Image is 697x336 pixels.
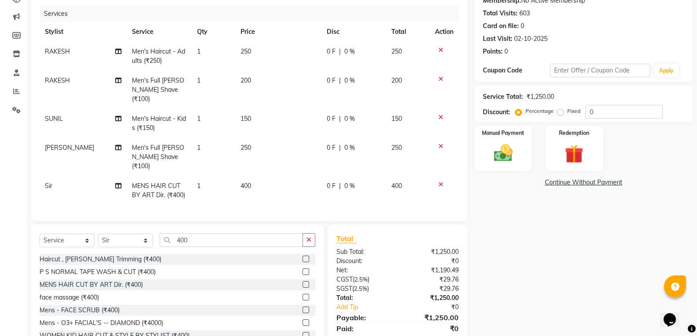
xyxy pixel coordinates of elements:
[132,182,185,199] span: MENS HAIR CUT BY ART Dir. (₹400)
[336,275,353,283] span: CGST
[344,181,355,191] span: 0 %
[40,306,120,315] div: Mens - FACE SCRUB (₹400)
[330,323,398,334] div: Paid:
[45,182,52,190] span: Sir
[344,76,355,85] span: 0 %
[45,76,70,84] span: RAKESH
[386,22,430,42] th: Total
[391,115,402,123] span: 150
[398,284,465,293] div: ₹29.76
[197,76,201,84] span: 1
[339,76,341,85] span: |
[336,234,357,243] span: Total
[330,247,398,257] div: Sub Total:
[567,107,580,115] label: Fixed
[327,47,336,56] span: 0 F
[559,129,589,137] label: Redemption
[514,34,547,43] div: 02-10-2025
[519,9,530,18] div: 603
[391,47,402,55] span: 250
[354,276,368,283] span: 2.5%
[197,144,201,152] span: 1
[192,22,235,42] th: Qty
[132,144,184,170] span: Men's Full [PERSON_NAME] Shave (₹100)
[482,129,524,137] label: Manual Payment
[398,293,465,303] div: ₹1,250.00
[327,181,336,191] span: 0 F
[330,266,398,275] div: Net:
[197,182,201,190] span: 1
[40,318,163,328] div: Mens - O3+ FACIAL'S -- DIAMOND (₹4000)
[483,108,510,117] div: Discount:
[483,66,550,75] div: Coupon Code
[521,22,524,31] div: 0
[430,22,459,42] th: Action
[40,293,99,302] div: face massage (₹400)
[398,266,465,275] div: ₹1,190.49
[40,255,161,264] div: Haircut , [PERSON_NAME] Trimming (₹400)
[40,6,465,22] div: Services
[398,312,465,323] div: ₹1,250.00
[241,115,251,123] span: 150
[330,257,398,266] div: Discount:
[660,301,688,327] iframe: chat widget
[525,107,554,115] label: Percentage
[241,144,251,152] span: 250
[391,182,402,190] span: 400
[45,47,70,55] span: RAKESH
[235,22,321,42] th: Price
[241,182,251,190] span: 400
[40,22,127,42] th: Stylist
[197,115,201,123] span: 1
[483,9,518,18] div: Total Visits:
[327,76,336,85] span: 0 F
[330,293,398,303] div: Total:
[344,114,355,123] span: 0 %
[526,92,554,101] div: ₹1,250.00
[483,22,519,31] div: Card on file:
[483,47,503,56] div: Points:
[344,47,355,56] span: 0 %
[330,284,398,293] div: ( )
[327,143,336,152] span: 0 F
[398,323,465,334] div: ₹0
[330,303,409,312] a: Add Tip
[339,114,341,123] span: |
[339,181,341,191] span: |
[344,143,355,152] span: 0 %
[398,247,465,257] div: ₹1,250.00
[327,114,336,123] span: 0 F
[654,64,679,77] button: Apply
[321,22,387,42] th: Disc
[476,178,691,187] a: Continue Without Payment
[391,144,402,152] span: 250
[483,34,512,43] div: Last Visit:
[40,280,143,289] div: MENS HAIR CUT BY ART Dir. (₹400)
[398,275,465,284] div: ₹29.76
[127,22,192,42] th: Service
[339,143,341,152] span: |
[45,115,63,123] span: SUNIL
[45,144,94,152] span: [PERSON_NAME]
[398,257,465,266] div: ₹0
[336,285,352,293] span: SGST
[559,142,589,166] img: _gift.svg
[391,76,402,84] span: 200
[330,312,398,323] div: Payable:
[488,142,518,164] img: _cash.svg
[160,233,303,247] input: Search or Scan
[483,92,523,101] div: Service Total:
[197,47,201,55] span: 1
[504,47,508,56] div: 0
[330,275,398,284] div: ( )
[132,47,185,65] span: Men's Haircut - Adults (₹250)
[550,64,650,77] input: Enter Offer / Coupon Code
[339,47,341,56] span: |
[354,285,367,292] span: 2.5%
[132,76,184,103] span: Men's Full [PERSON_NAME] Shave (₹100)
[241,47,251,55] span: 250
[409,303,465,312] div: ₹0
[40,267,156,277] div: P S NORMAL TAPE WASH & CUT (₹400)
[132,115,186,132] span: Men's Haircut - Kids (₹150)
[241,76,251,84] span: 200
